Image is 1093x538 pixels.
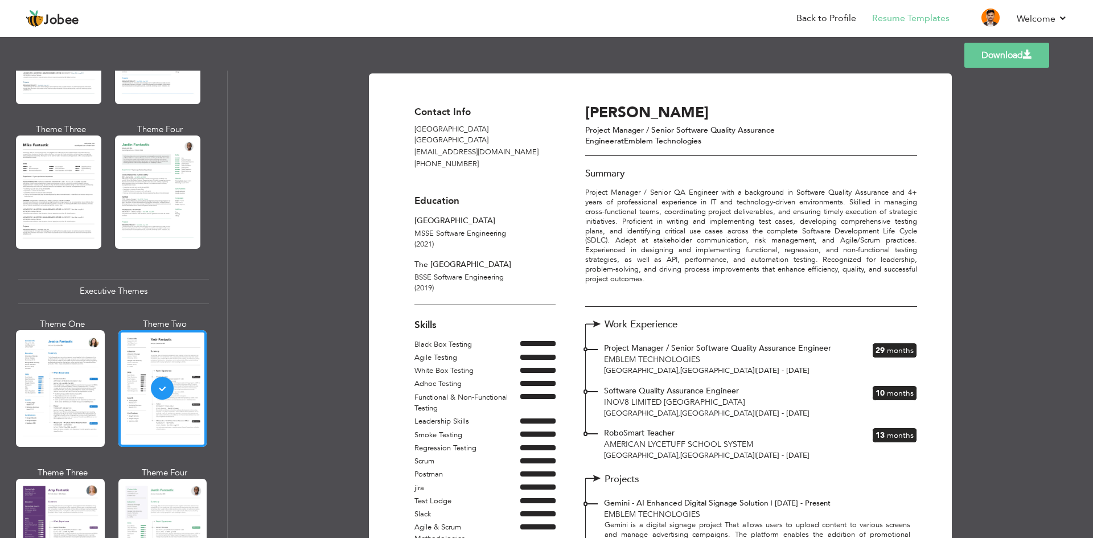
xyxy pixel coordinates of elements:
span: Months [887,388,914,399]
div: jira [414,483,520,494]
div: Slack [414,509,520,520]
span: [DATE] - [DATE] [754,408,810,418]
div: Theme One [18,318,107,330]
div: [GEOGRAPHIC_DATA] [414,215,556,227]
span: American Lycetuff School System [604,439,753,450]
h3: Contact Info [414,107,556,118]
img: jobee.io [26,10,44,28]
span: Software Quality Assurance Engineer [604,385,739,396]
span: Jobee [44,14,79,27]
div: White Box Testing [414,365,520,377]
span: at [617,135,624,146]
span: | [754,450,756,461]
span: | [754,408,756,418]
img: Profile Img [981,9,1000,27]
div: Postman [414,469,520,480]
span: | [771,498,773,508]
span: Project Manager / Senior Software Quality Assurance Engineer [604,343,831,354]
div: Agile Testing [414,352,520,364]
span: [GEOGRAPHIC_DATA] [GEOGRAPHIC_DATA] [604,365,754,376]
span: Emblem Technologies [604,509,700,520]
div: Theme Three [18,467,107,479]
span: Projects [605,474,701,485]
span: 10 [876,388,885,399]
a: Resume Templates [872,12,950,25]
span: | [754,365,756,376]
div: Scrum [414,456,520,467]
span: [DATE] - [DATE] [754,365,810,376]
a: Download [964,43,1049,68]
span: Work Experience [605,319,701,330]
span: RoboSmart Teacher [604,428,675,438]
span: BSSE Software Engineering [414,272,504,282]
a: Jobee [26,10,79,28]
a: Back to Profile [796,12,856,25]
div: Black Box Testing [414,339,520,351]
span: Inov8 Limited [GEOGRAPHIC_DATA] [604,397,745,408]
span: MSSE Software Engineering [414,228,506,239]
h3: [PERSON_NAME] [585,105,834,122]
div: Adhoc Testing [414,379,520,390]
span: 13 [876,430,885,441]
span: , [678,365,680,376]
div: Regression Testing [414,443,520,454]
h3: Summary [585,169,917,179]
span: Gemini - AI Enhanced Digital Signage Solution [604,498,769,508]
span: , [678,450,680,461]
p: [GEOGRAPHIC_DATA] [GEOGRAPHIC_DATA] [414,124,556,146]
h3: Skills [414,320,556,331]
div: Executive Themes [18,279,209,303]
span: Months [887,430,914,441]
p: [EMAIL_ADDRESS][DOMAIN_NAME] [414,147,556,158]
span: , [678,408,680,418]
p: Project Manager / Senior Software Quality Assurance Engineer Emblem Technologies [585,125,834,147]
div: Functional & Non-Functional Testing [414,392,520,414]
h3: Education [414,196,556,207]
span: (2021) [414,239,434,249]
div: The [GEOGRAPHIC_DATA] [414,259,556,271]
div: Leadership Skills [414,416,520,428]
p: Project Manager / Senior QA Engineer with a background in Software Quality Assurance and 4+ years... [585,188,917,294]
div: Theme Two [121,318,209,330]
span: [GEOGRAPHIC_DATA] [GEOGRAPHIC_DATA] [604,450,754,461]
p: [PHONE_NUMBER] [414,159,556,170]
span: Emblem Technologies [604,354,700,365]
a: Welcome [1017,12,1067,26]
div: Smoke Testing [414,430,520,441]
span: [GEOGRAPHIC_DATA] [GEOGRAPHIC_DATA] [604,408,754,418]
span: (2019) [414,283,434,293]
span: [DATE] - [DATE] [754,450,810,461]
span: 29 [876,345,885,356]
div: Test Lodge [414,496,520,507]
span: [DATE] - Present [775,498,831,508]
div: Theme Three [18,124,104,135]
div: Theme Four [121,467,209,479]
div: Theme Four [117,124,203,135]
span: Months [887,345,914,356]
